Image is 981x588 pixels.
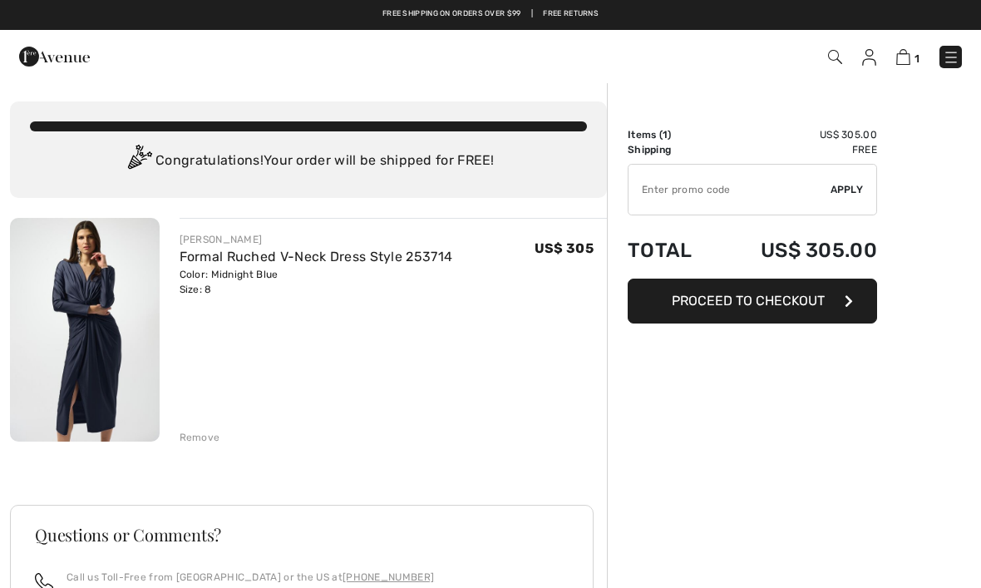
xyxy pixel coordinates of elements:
[717,222,877,279] td: US$ 305.00
[896,47,919,67] a: 1
[67,570,434,585] p: Call us Toll-Free from [GEOGRAPHIC_DATA] or the US at
[30,145,587,178] div: Congratulations! Your order will be shipped for FREE!
[862,49,876,66] img: My Info
[828,50,842,64] img: Search
[943,49,959,66] img: Menu
[180,430,220,445] div: Remove
[628,222,717,279] td: Total
[535,240,594,256] span: US$ 305
[628,142,717,157] td: Shipping
[663,129,668,141] span: 1
[629,165,831,215] input: Promo code
[717,127,877,142] td: US$ 305.00
[672,293,825,309] span: Proceed to Checkout
[543,8,599,20] a: Free Returns
[10,218,160,442] img: Formal Ruched V-Neck Dress Style 253714
[180,267,453,297] div: Color: Midnight Blue Size: 8
[831,182,864,197] span: Apply
[628,127,717,142] td: Items ( )
[180,232,453,247] div: [PERSON_NAME]
[531,8,533,20] span: |
[628,279,877,324] button: Proceed to Checkout
[717,142,877,157] td: Free
[896,49,910,65] img: Shopping Bag
[19,47,90,63] a: 1ère Avenue
[35,526,569,543] h3: Questions or Comments?
[122,145,155,178] img: Congratulation2.svg
[343,571,434,583] a: [PHONE_NUMBER]
[180,249,453,264] a: Formal Ruched V-Neck Dress Style 253714
[19,40,90,73] img: 1ère Avenue
[914,52,919,65] span: 1
[382,8,521,20] a: Free shipping on orders over $99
